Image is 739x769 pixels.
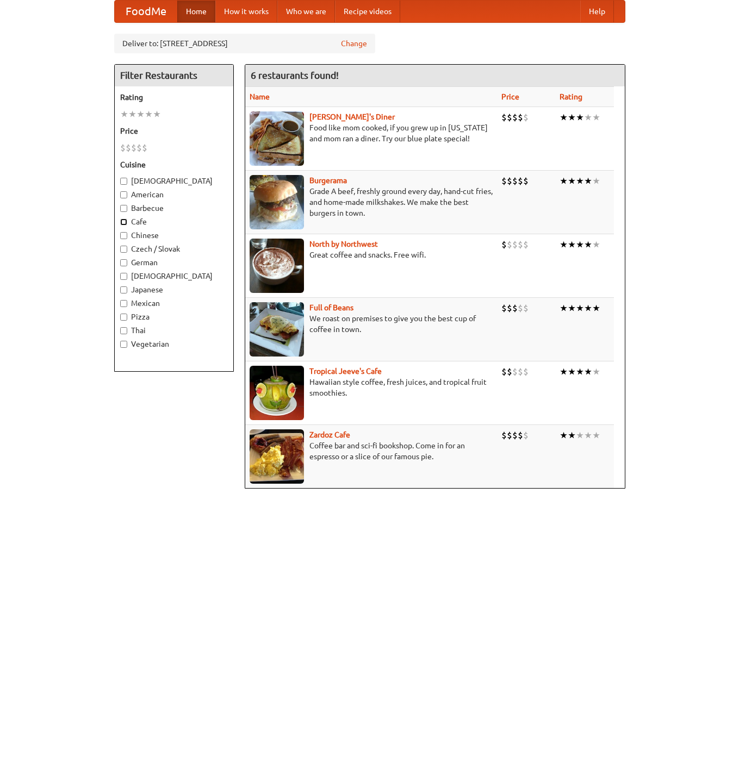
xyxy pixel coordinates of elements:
[120,243,228,254] label: Czech / Slovak
[120,314,127,321] input: Pizza
[584,366,592,378] li: ★
[518,111,523,123] li: $
[335,1,400,22] a: Recipe videos
[120,191,127,198] input: American
[120,142,126,154] li: $
[512,111,518,123] li: $
[584,239,592,251] li: ★
[120,325,228,336] label: Thai
[309,112,395,121] a: [PERSON_NAME]'s Diner
[580,1,614,22] a: Help
[592,429,600,441] li: ★
[120,176,228,186] label: [DEMOGRAPHIC_DATA]
[512,302,518,314] li: $
[560,92,582,101] a: Rating
[576,429,584,441] li: ★
[250,239,304,293] img: north.jpg
[576,366,584,378] li: ★
[584,111,592,123] li: ★
[501,175,507,187] li: $
[501,302,507,314] li: $
[576,302,584,314] li: ★
[309,176,347,185] a: Burgerama
[584,429,592,441] li: ★
[512,429,518,441] li: $
[250,175,304,229] img: burgerama.jpg
[153,108,161,120] li: ★
[592,111,600,123] li: ★
[120,327,127,334] input: Thai
[136,142,142,154] li: $
[592,239,600,251] li: ★
[120,218,127,226] input: Cafe
[145,108,153,120] li: ★
[120,271,228,282] label: [DEMOGRAPHIC_DATA]
[507,302,512,314] li: $
[120,108,128,120] li: ★
[115,65,233,86] h4: Filter Restaurants
[120,92,228,103] h5: Rating
[309,240,378,248] a: North by Northwest
[523,302,529,314] li: $
[120,246,127,253] input: Czech / Slovak
[576,175,584,187] li: ★
[592,175,600,187] li: ★
[120,257,228,268] label: German
[309,367,382,376] a: Tropical Jeeve's Cafe
[120,339,228,349] label: Vegetarian
[518,302,523,314] li: $
[309,303,353,312] b: Full of Beans
[512,239,518,251] li: $
[250,377,493,398] p: Hawaiian style coffee, fresh juices, and tropical fruit smoothies.
[309,430,350,439] a: Zardoz Cafe
[250,440,493,462] p: Coffee bar and sci-fi bookshop. Come in for an espresso or a slice of our famous pie.
[120,341,127,348] input: Vegetarian
[560,111,568,123] li: ★
[501,366,507,378] li: $
[142,142,147,154] li: $
[568,366,576,378] li: ★
[507,175,512,187] li: $
[120,216,228,227] label: Cafe
[523,429,529,441] li: $
[277,1,335,22] a: Who we are
[115,1,177,22] a: FoodMe
[568,111,576,123] li: ★
[250,313,493,335] p: We roast on premises to give you the best cup of coffee in town.
[120,298,228,309] label: Mexican
[592,302,600,314] li: ★
[120,189,228,200] label: American
[523,239,529,251] li: $
[120,205,127,212] input: Barbecue
[518,239,523,251] li: $
[584,302,592,314] li: ★
[560,302,568,314] li: ★
[584,175,592,187] li: ★
[120,126,228,136] h5: Price
[501,429,507,441] li: $
[120,232,127,239] input: Chinese
[250,302,304,357] img: beans.jpg
[518,366,523,378] li: $
[518,429,523,441] li: $
[523,111,529,123] li: $
[120,203,228,214] label: Barbecue
[250,249,493,260] p: Great coffee and snacks. Free wifi.
[507,429,512,441] li: $
[131,142,136,154] li: $
[250,111,304,166] img: sallys.jpg
[120,178,127,185] input: [DEMOGRAPHIC_DATA]
[341,38,367,49] a: Change
[120,230,228,241] label: Chinese
[560,366,568,378] li: ★
[501,111,507,123] li: $
[177,1,215,22] a: Home
[560,429,568,441] li: ★
[114,34,375,53] div: Deliver to: [STREET_ADDRESS]
[128,108,136,120] li: ★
